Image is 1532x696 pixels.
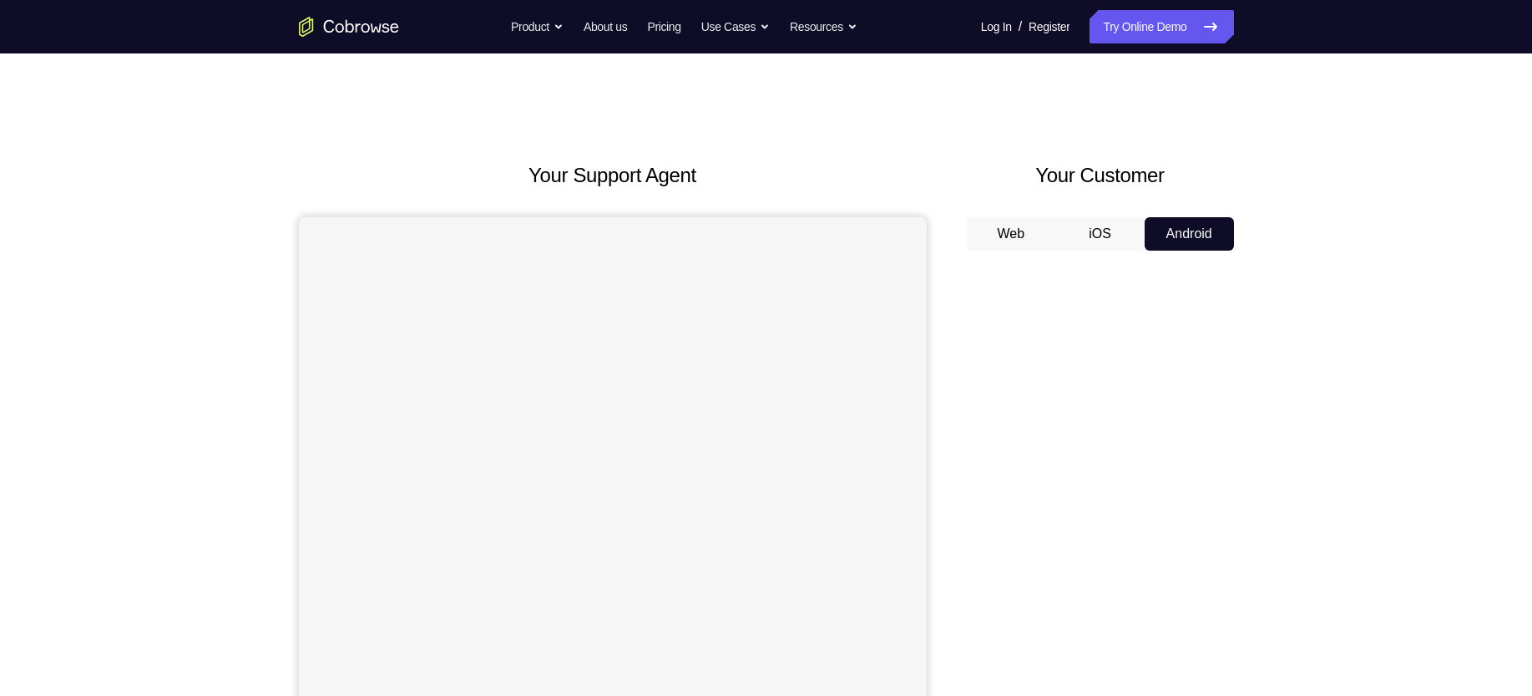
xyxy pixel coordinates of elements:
span: / [1019,17,1022,37]
button: Web [967,217,1056,251]
button: Use Cases [701,10,770,43]
button: iOS [1055,217,1145,251]
button: Product [511,10,564,43]
a: Register [1029,10,1069,43]
button: Resources [790,10,857,43]
a: Pricing [647,10,680,43]
a: Log In [981,10,1012,43]
a: Try Online Demo [1090,10,1233,43]
h2: Your Support Agent [299,160,927,191]
a: Go to the home page [299,17,399,37]
h2: Your Customer [967,160,1234,191]
a: About us [584,10,627,43]
button: Android [1145,217,1234,251]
